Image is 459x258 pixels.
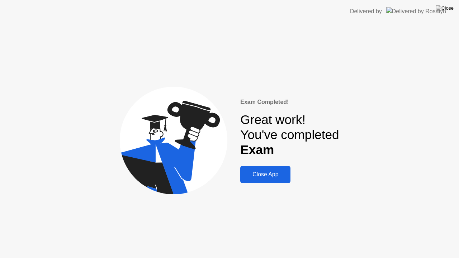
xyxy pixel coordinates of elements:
[240,98,339,106] div: Exam Completed!
[436,5,454,11] img: Close
[350,7,382,16] div: Delivered by
[386,7,446,15] img: Delivered by Rosalyn
[240,112,339,158] div: Great work! You've completed
[242,171,288,178] div: Close App
[240,143,274,157] b: Exam
[240,166,290,183] button: Close App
